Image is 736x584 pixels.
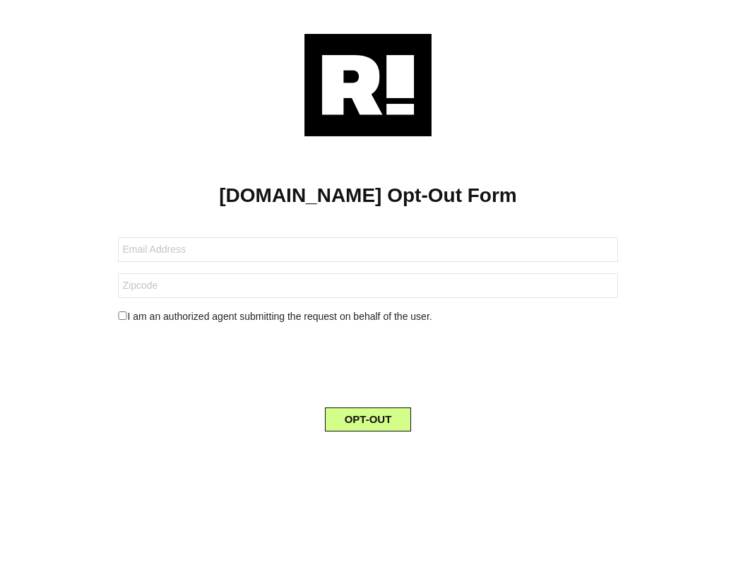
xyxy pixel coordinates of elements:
button: OPT-OUT [325,407,412,431]
h1: [DOMAIN_NAME] Opt-Out Form [21,184,715,208]
img: Retention.com [304,34,432,136]
input: Zipcode [118,273,617,298]
input: Email Address [118,237,617,262]
iframe: reCAPTCHA [261,335,475,391]
div: I am an authorized agent submitting the request on behalf of the user. [107,309,628,324]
